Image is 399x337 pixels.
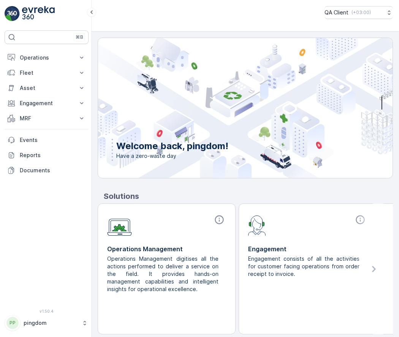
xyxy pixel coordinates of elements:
button: Engagement [5,96,89,111]
p: ⌘B [76,34,83,40]
a: Events [5,132,89,148]
p: Reports [20,151,85,159]
p: Solutions [104,191,393,202]
p: Fleet [20,69,73,77]
img: city illustration [64,38,393,178]
span: v 1.50.4 [5,309,89,313]
img: logo_light-DOdMpM7g.png [22,6,55,21]
div: PP [6,317,19,329]
p: Welcome back, pingdom! [116,140,228,152]
a: Reports [5,148,89,163]
button: MRF [5,111,89,126]
p: Engagement [20,99,73,107]
p: Engagement consists of all the activities for customer facing operations from order receipt to in... [248,255,361,278]
p: Operations Management digitises all the actions performed to deliver a service on the field. It p... [107,255,220,293]
img: module-icon [107,214,132,236]
p: Asset [20,84,73,92]
p: Documents [20,167,85,174]
p: Engagement [248,244,367,254]
span: Have a zero-waste day [116,152,228,160]
button: Fleet [5,65,89,80]
button: PPpingdom [5,315,89,331]
a: Documents [5,163,89,178]
p: Operations [20,54,73,61]
p: ( +03:00 ) [351,9,371,16]
img: logo [5,6,20,21]
p: MRF [20,115,73,122]
p: Events [20,136,85,144]
button: Operations [5,50,89,65]
button: QA Client(+03:00) [325,6,393,19]
button: Asset [5,80,89,96]
img: module-icon [248,214,266,236]
p: pingdom [24,319,78,327]
p: Operations Management [107,244,226,254]
p: QA Client [325,9,348,16]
